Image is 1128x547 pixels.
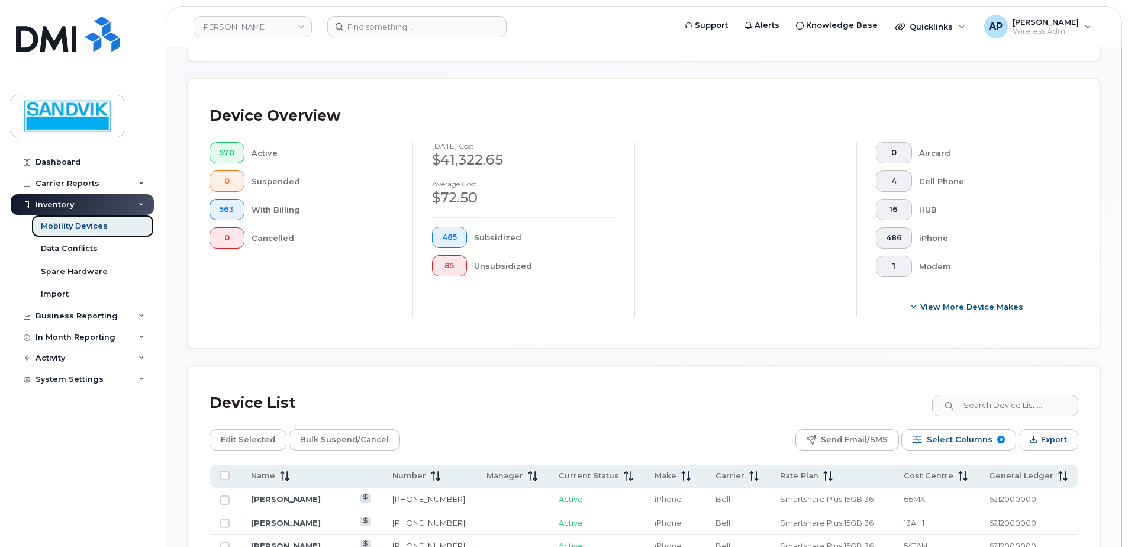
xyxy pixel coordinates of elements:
span: 486 [886,233,902,243]
span: Active [559,494,583,504]
span: Make [655,471,676,481]
span: AP [989,20,1003,34]
a: View Last Bill [360,517,371,526]
span: 6212000000 [989,494,1036,504]
a: Alerts [736,14,788,37]
span: General Ledger [989,471,1053,481]
span: 1 [886,262,902,271]
button: 0 [210,227,244,249]
span: Active [559,518,583,527]
div: Annette Panzani [976,15,1100,38]
span: Number [392,471,426,481]
div: Cell Phone [919,170,1060,192]
button: Export [1019,429,1078,451]
a: View Last Bill [360,494,371,503]
div: Modem [919,256,1060,277]
a: Sandvik Tamrock [194,16,312,37]
span: Knowledge Base [806,20,878,31]
a: [PHONE_NUMBER] [392,494,465,504]
span: 85 [442,261,457,271]
span: 9 [997,436,1005,443]
div: With Billing [252,199,394,220]
span: Cost Centre [904,471,953,481]
span: View More Device Makes [920,301,1023,313]
div: Active [252,142,394,163]
a: [PERSON_NAME] [251,494,321,504]
input: Find something... [327,16,507,37]
span: 13AH1 [904,518,924,527]
span: Bulk Suspend/Cancel [300,431,389,449]
button: 0 [876,142,912,163]
span: Smartshare Plus 15GB 36 [780,494,874,504]
span: Wireless Admin [1013,27,1079,36]
div: Aircard [919,142,1060,163]
div: Device Overview [210,101,340,131]
a: Knowledge Base [788,14,886,37]
span: Select Columns [927,431,992,449]
span: iPhone [655,494,682,504]
span: Send Email/SMS [821,431,888,449]
span: [PERSON_NAME] [1013,17,1079,27]
button: 563 [210,199,244,220]
button: Edit Selected [210,429,286,451]
a: Support [676,14,736,37]
button: 486 [876,227,912,249]
button: Select Columns 9 [901,429,1016,451]
span: 16 [886,205,902,214]
a: [PERSON_NAME] [251,518,321,527]
div: Subsidized [474,227,616,248]
button: 485 [432,227,467,248]
span: Export [1041,431,1067,449]
span: 563 [220,205,234,214]
span: 0 [886,148,902,157]
span: 4 [886,176,902,186]
span: Bell [716,518,730,527]
button: 1 [876,256,912,277]
a: [PHONE_NUMBER] [392,518,465,527]
div: Device List [210,388,296,419]
div: $41,322.65 [432,150,615,170]
span: Current Status [559,471,619,481]
button: 0 [210,170,244,192]
span: 570 [220,148,234,157]
div: Cancelled [252,227,394,249]
span: Bell [716,494,730,504]
div: HUB [919,199,1060,220]
span: Rate Plan [780,471,818,481]
span: Quicklinks [910,22,953,31]
span: Smartshare Plus 15GB 36 [780,518,874,527]
input: Search Device List ... [932,395,1078,416]
span: iPhone [655,518,682,527]
div: $72.50 [432,188,615,208]
div: Quicklinks [887,15,974,38]
button: View More Device Makes [876,296,1059,317]
span: Alerts [755,20,779,31]
h4: Average cost [432,180,615,188]
span: 0 [220,176,234,186]
div: iPhone [919,227,1060,249]
span: Manager [486,471,523,481]
button: Bulk Suspend/Cancel [289,429,400,451]
span: 485 [442,233,457,242]
div: Unsubsidized [474,255,616,276]
span: Carrier [716,471,745,481]
h4: [DATE] cost [432,142,615,150]
button: 16 [876,199,912,220]
span: 0 [220,233,234,243]
div: Suspended [252,170,394,192]
button: 570 [210,142,244,163]
span: Support [695,20,728,31]
button: 4 [876,170,912,192]
span: Name [251,471,275,481]
button: Send Email/SMS [795,429,899,451]
button: 85 [432,255,467,276]
span: Edit Selected [221,431,275,449]
span: 6212000000 [989,518,1036,527]
span: 66MX1 [904,494,928,504]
